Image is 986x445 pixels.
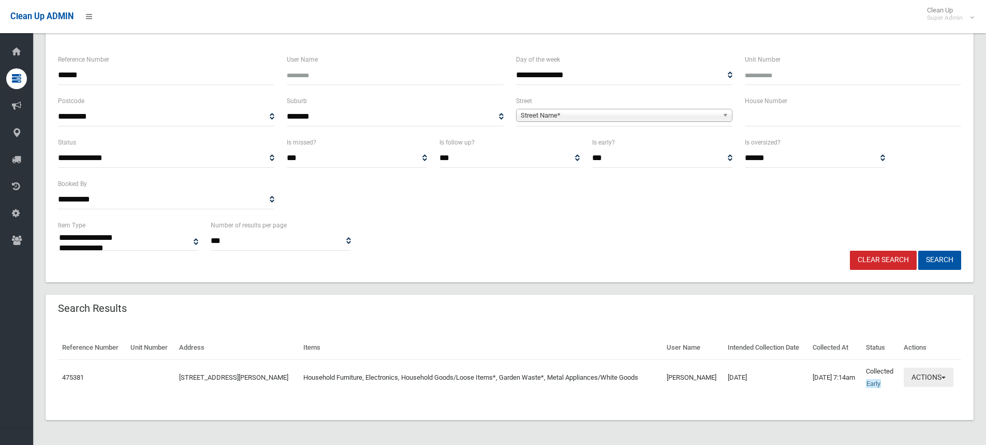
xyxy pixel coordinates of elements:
a: [STREET_ADDRESS][PERSON_NAME] [179,374,288,381]
a: 475381 [62,374,84,381]
td: [DATE] 7:14am [808,360,862,395]
label: Street [516,95,532,107]
th: Items [299,336,663,360]
label: Day of the week [516,54,560,65]
th: Intended Collection Date [724,336,808,360]
th: Status [862,336,900,360]
th: Unit Number [126,336,174,360]
label: Postcode [58,95,84,107]
td: [DATE] [724,360,808,395]
span: Clean Up [922,6,973,22]
a: Clear Search [850,251,917,270]
label: Status [58,137,76,148]
header: Search Results [46,298,139,319]
button: Search [918,251,961,270]
label: Item Type [58,220,85,231]
th: User Name [663,336,724,360]
small: Super Admin [927,14,963,22]
label: House Number [745,95,787,107]
span: Clean Up ADMIN [10,11,73,21]
th: Actions [900,336,961,360]
label: Is oversized? [745,137,781,148]
label: Number of results per page [211,220,287,231]
th: Address [175,336,299,360]
button: Actions [904,368,953,387]
td: Household Furniture, Electronics, Household Goods/Loose Items*, Garden Waste*, Metal Appliances/W... [299,360,663,395]
label: Reference Number [58,54,109,65]
label: Booked By [58,178,87,190]
td: Collected [862,360,900,395]
label: Is follow up? [439,137,475,148]
label: User Name [287,54,318,65]
th: Collected At [808,336,862,360]
td: [PERSON_NAME] [663,360,724,395]
label: Is early? [592,137,615,148]
label: Suburb [287,95,307,107]
span: Street Name* [521,109,718,122]
label: Is missed? [287,137,316,148]
span: Early [866,379,881,388]
th: Reference Number [58,336,126,360]
label: Unit Number [745,54,781,65]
